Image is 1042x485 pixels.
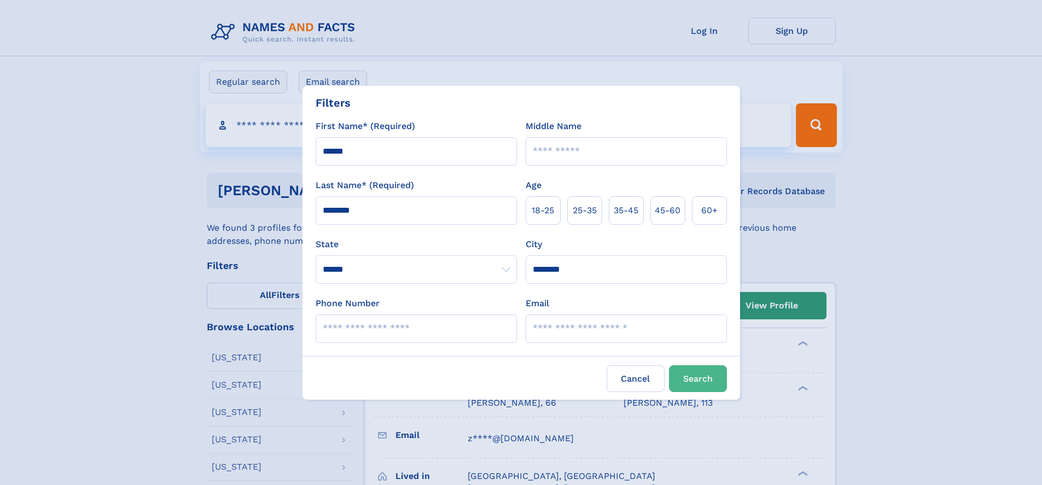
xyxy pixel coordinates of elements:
button: Search [669,365,727,392]
label: Middle Name [526,120,581,133]
label: City [526,238,542,251]
label: First Name* (Required) [316,120,415,133]
label: State [316,238,517,251]
span: 35‑45 [614,204,638,217]
span: 45‑60 [655,204,680,217]
label: Phone Number [316,297,380,310]
label: Email [526,297,549,310]
label: Cancel [607,365,665,392]
div: Filters [316,95,351,111]
label: Age [526,179,542,192]
span: 60+ [701,204,718,217]
label: Last Name* (Required) [316,179,414,192]
span: 25‑35 [573,204,597,217]
span: 18‑25 [532,204,554,217]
